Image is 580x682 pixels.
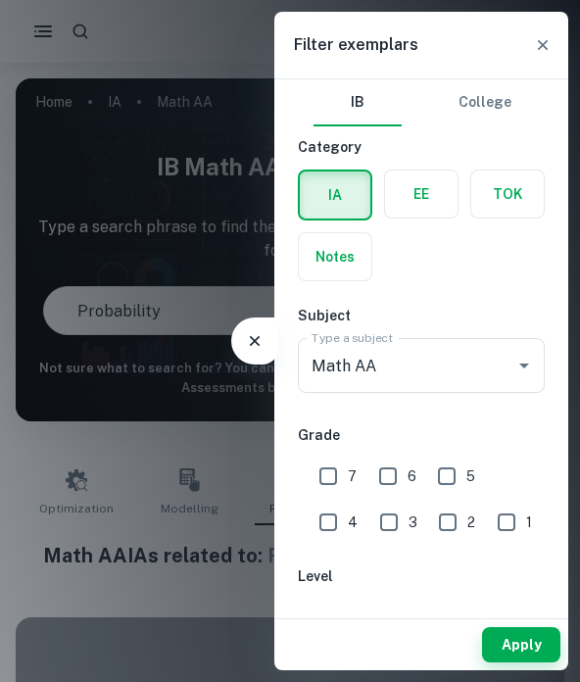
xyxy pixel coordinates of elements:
span: 5 [466,465,475,487]
h6: Subject [298,305,545,326]
span: 6 [408,465,416,487]
span: SL [420,609,437,630]
button: EE [385,170,458,218]
h6: Filter exemplars [294,33,418,57]
button: Open [510,352,538,379]
h6: Grade [298,424,545,446]
div: Filter type choice [314,79,529,126]
span: 3 [409,511,417,533]
label: Type a subject [312,329,393,346]
h6: Category [298,136,545,158]
button: Notes [299,233,371,280]
span: 4 [348,511,358,533]
button: IA [300,171,370,219]
span: HL [350,609,368,630]
span: 1 [526,511,532,533]
button: Filter [235,321,274,361]
button: Apply [482,627,560,662]
span: 7 [348,465,357,487]
h6: Level [298,565,545,587]
span: 2 [467,511,475,533]
button: TOK [471,170,544,218]
button: IB [314,79,402,126]
button: College [441,79,529,126]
